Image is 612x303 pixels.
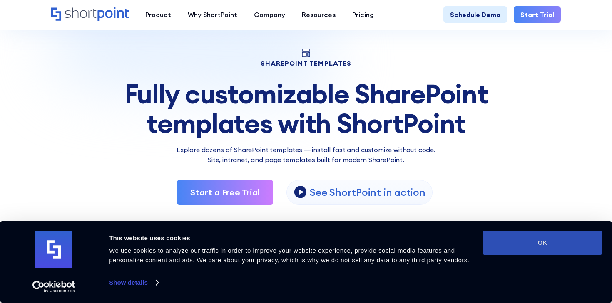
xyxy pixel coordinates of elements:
[246,6,294,23] a: Company
[310,186,425,199] p: See ShortPoint in action
[483,231,602,255] button: OK
[17,281,90,293] a: Usercentrics Cookiebot - opens in a new window
[177,180,273,205] a: Start a Free Trial
[443,6,507,23] a: Schedule Demo
[137,6,179,23] a: Product
[109,276,158,289] a: Show details
[109,233,473,243] div: This website uses cookies
[352,10,374,20] div: Pricing
[51,145,561,165] p: Explore dozens of SharePoint templates — install fast and customize without code. Site, intranet,...
[344,6,382,23] a: Pricing
[302,10,336,20] div: Resources
[514,6,561,23] a: Start Trial
[254,10,285,20] div: Company
[51,79,561,138] div: Fully customizable SharePoint templates with ShortPoint
[109,247,469,264] span: We use cookies to analyze our traffic in order to improve your website experience, provide social...
[286,180,432,205] a: open lightbox
[51,60,561,66] h1: SHAREPOINT TEMPLATES
[51,7,129,22] a: Home
[294,6,344,23] a: Resources
[35,231,72,268] img: logo
[179,6,246,23] a: Why ShortPoint
[188,10,237,20] div: Why ShortPoint
[145,10,171,20] div: Product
